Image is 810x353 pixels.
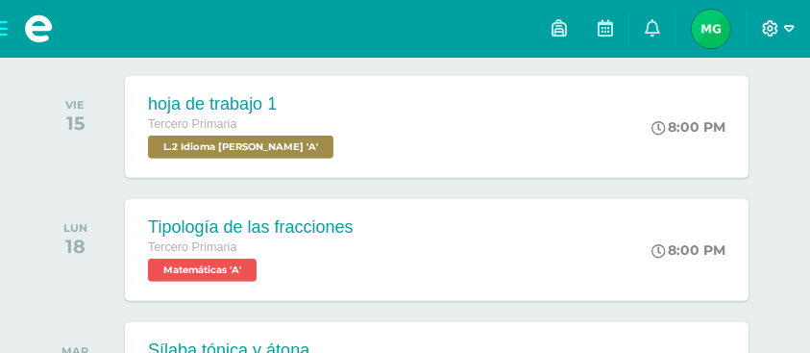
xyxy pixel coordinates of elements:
img: 0bc4a8a90b96da347d12cef38a72a6c1.png [692,10,730,48]
div: 8:00 PM [651,118,725,136]
div: hoja de trabajo 1 [148,94,338,114]
span: Tercero Primaria [148,240,236,254]
div: 8:00 PM [651,241,725,259]
div: Tipología de las fracciones [148,217,353,238]
span: Matemáticas 'A' [148,259,257,282]
div: VIE [65,98,85,112]
div: 15 [65,112,85,135]
div: LUN [63,221,87,235]
div: 18 [63,235,87,258]
span: L.2 Idioma Maya Kaqchikel 'A' [148,136,333,159]
span: Tercero Primaria [148,117,236,131]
